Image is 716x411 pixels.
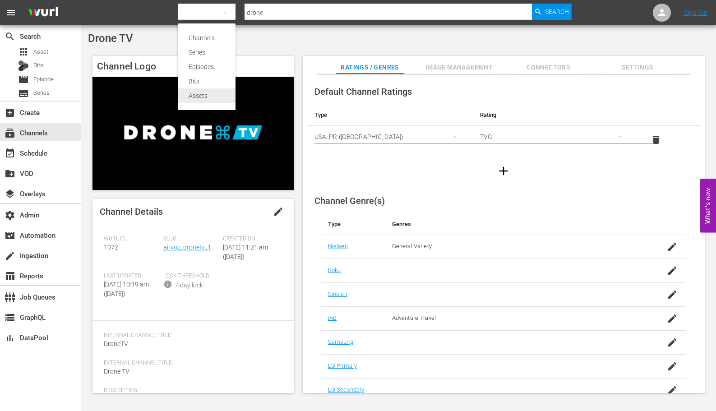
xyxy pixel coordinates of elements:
[700,179,716,232] button: Open Feedback Widget
[189,60,225,74] div: Episodes
[189,74,225,88] div: Bits
[189,31,225,45] div: Channels
[189,45,225,60] div: Series
[189,88,225,103] div: Assets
